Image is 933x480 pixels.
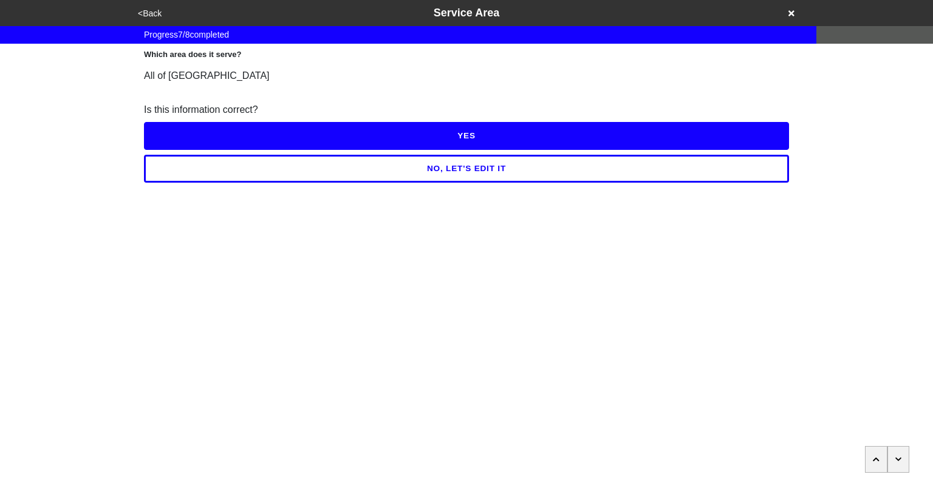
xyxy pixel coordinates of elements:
button: NO, LET'S EDIT IT [144,155,789,183]
span: Service Area [434,7,499,19]
p: All of [GEOGRAPHIC_DATA] [144,69,789,83]
div: Which area does it serve? [144,49,789,61]
div: Is this information correct? [144,103,789,117]
span: Progress 7 / 8 completed [144,29,229,41]
button: <Back [134,7,165,21]
button: YES [144,122,789,150]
